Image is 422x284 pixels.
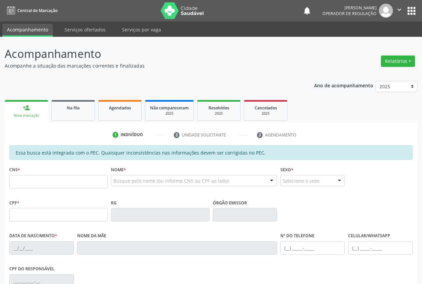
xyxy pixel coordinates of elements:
button: apps [406,5,417,17]
p: Acompanhamento [5,45,294,62]
span: Na fila [67,105,80,111]
div: 2025 [150,111,189,116]
div: 2025 [202,111,236,116]
a: Serviços ofertados [60,24,110,35]
p: Acompanhe a situação das marcações correntes e finalizadas [5,62,294,69]
span: Resolvidos [208,105,229,111]
div: 1 [113,132,119,138]
input: (__) _____-_____ [348,241,413,255]
label: Celular/WhatsApp [348,231,390,241]
div: 2025 [249,111,282,116]
div: Essa busca está integrada com o PEC. Quaisquer inconsistências nas informações devem ser corrigid... [9,145,413,160]
p: Ano de acompanhamento [314,81,373,89]
div: person_add [23,104,30,111]
div: Indivíduo [121,132,143,138]
label: Nº do Telefone [280,231,314,241]
label: CNS [9,165,20,175]
span: Operador de regulação [322,11,377,16]
span: Selecione o sexo [283,177,319,184]
label: Órgão emissor [213,198,247,208]
label: CPF [9,198,19,208]
a: Acompanhamento [2,24,53,37]
div: Nova marcação [9,113,43,118]
i:  [396,6,403,13]
span: Central de Marcação [17,8,57,13]
button: Relatórios [381,56,415,67]
div: [PERSON_NAME] [322,5,377,11]
a: Central de Marcação [5,5,57,16]
span: Busque pelo nome (ou informe CNS ou CPF ao lado) [113,177,229,184]
label: Nome [111,165,126,175]
button:  [393,4,406,18]
label: Data de nascimento [9,231,57,241]
label: Nome da mãe [77,231,106,241]
button: notifications [302,6,312,15]
span: Não compareceram [150,105,189,111]
label: RG [111,198,117,208]
label: CPF do responsável [9,264,54,274]
input: __/__/____ [9,241,74,255]
a: Serviços por vaga [117,24,166,35]
span: Cancelados [255,105,277,111]
img: img [379,4,393,18]
label: Sexo [280,165,293,175]
input: (__) _____-_____ [280,241,345,255]
span: Agendados [109,105,131,111]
